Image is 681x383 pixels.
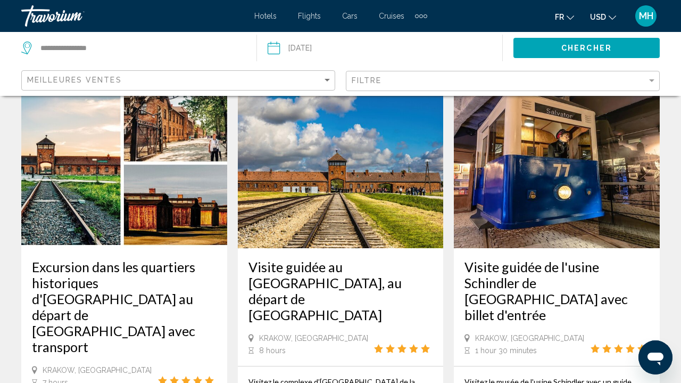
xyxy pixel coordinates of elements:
span: USD [590,13,606,21]
span: 8 hours [259,346,286,355]
span: Filtre [352,76,382,85]
button: Change currency [590,9,616,25]
a: Visite guidée au [GEOGRAPHIC_DATA], au départ de [GEOGRAPHIC_DATA] [248,259,433,323]
img: 9a.jpg [454,78,660,248]
iframe: Bouton de lancement de la fenêtre de messagerie [638,340,672,374]
a: Excursion dans les quartiers historiques d'[GEOGRAPHIC_DATA] au départ de [GEOGRAPHIC_DATA] avec ... [32,259,217,355]
mat-select: Sort by [27,76,332,85]
a: Cruises [379,12,404,20]
button: Filter [346,70,660,92]
img: 15.jpg [238,78,444,248]
span: Krakow, [GEOGRAPHIC_DATA] [259,334,368,343]
img: a7.jpg [21,78,227,248]
a: Flights [298,12,321,20]
button: Chercher [513,38,660,58]
span: MH [639,11,653,21]
button: Extra navigation items [415,7,427,25]
button: User Menu [632,5,660,27]
a: Hotels [254,12,277,20]
a: Cars [342,12,358,20]
a: Travorium [21,5,244,27]
span: Meilleures ventes [27,76,122,84]
span: Krakow, [GEOGRAPHIC_DATA] [43,366,152,374]
a: Visite guidée de l'usine Schindler de [GEOGRAPHIC_DATA] avec billet d'entrée [464,259,649,323]
button: Date: Oct 2, 2025 [268,32,503,64]
span: fr [555,13,564,21]
span: 1 hour 30 minutes [475,346,537,355]
button: Change language [555,9,574,25]
span: Chercher [561,44,612,53]
span: Krakow, [GEOGRAPHIC_DATA] [475,334,584,343]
